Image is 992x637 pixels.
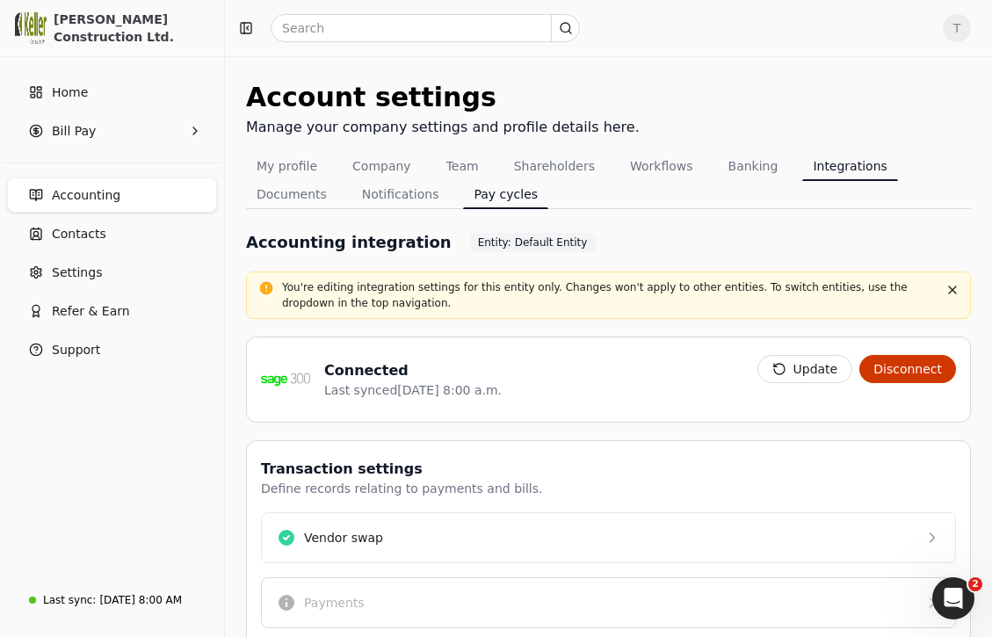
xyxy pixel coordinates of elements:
[802,152,897,180] button: Integrations
[503,152,605,180] button: Shareholders
[52,186,120,205] span: Accounting
[282,279,935,311] p: You're editing integration settings for this entity only. Changes won't apply to other entities. ...
[246,77,640,117] div: Account settings
[478,235,588,250] span: Entity: Default Entity
[246,152,328,180] button: My profile
[7,332,217,367] button: Support
[7,177,217,213] a: Accounting
[271,14,580,42] input: Search
[351,180,450,208] button: Notifications
[757,355,853,383] button: Update
[342,152,422,180] button: Company
[246,117,640,138] div: Manage your company settings and profile details here.
[619,152,704,180] button: Workflows
[246,152,971,209] nav: Tabs
[718,152,789,180] button: Banking
[304,594,365,612] div: Payments
[52,264,102,282] span: Settings
[436,152,489,180] button: Team
[7,75,217,110] a: Home
[859,355,956,383] button: Disconnect
[968,577,982,591] span: 2
[99,592,182,608] div: [DATE] 8:00 AM
[261,480,542,498] div: Define records relating to payments and bills.
[7,584,217,616] a: Last sync:[DATE] 8:00 AM
[15,12,47,44] img: 0537828a-cf49-447f-a6d3-a322c667907b.png
[261,577,956,628] button: Payments
[324,360,502,381] div: Connected
[261,459,542,480] div: Transaction settings
[7,216,217,251] a: Contacts
[304,529,383,547] div: Vendor swap
[7,255,217,290] a: Settings
[7,113,217,148] button: Bill Pay
[52,225,106,243] span: Contacts
[52,122,96,141] span: Bill Pay
[7,293,217,329] button: Refer & Earn
[932,577,974,619] iframe: Intercom live chat
[261,512,956,563] button: Vendor swap
[324,381,502,400] div: Last synced [DATE] 8:00 a.m.
[463,180,548,208] button: Pay cycles
[52,83,88,102] span: Home
[52,302,130,321] span: Refer & Earn
[246,230,452,254] h1: Accounting integration
[52,341,100,359] span: Support
[943,14,971,42] button: T
[246,180,337,208] button: Documents
[54,11,209,46] div: [PERSON_NAME] Construction Ltd.
[43,592,96,608] div: Last sync:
